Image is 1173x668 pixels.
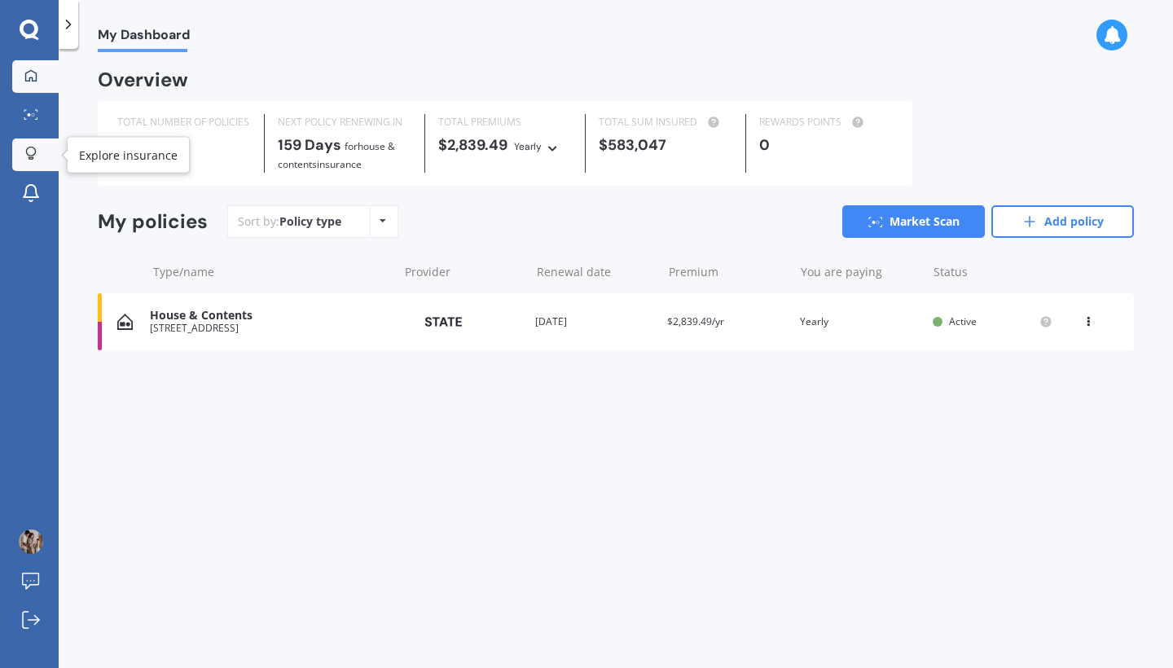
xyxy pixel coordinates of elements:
a: Add policy [991,205,1134,238]
div: [STREET_ADDRESS] [150,323,389,334]
div: $2,839.49 [438,137,572,155]
span: $2,839.49/yr [667,314,724,328]
div: Yearly [800,314,920,330]
div: [DATE] [535,314,655,330]
div: $583,047 [599,137,732,153]
div: REWARDS POINTS [759,114,893,130]
div: TOTAL PREMIUMS [438,114,572,130]
div: Explore insurance [79,147,178,163]
div: Provider [405,264,524,280]
div: Renewal date [537,264,656,280]
span: Active [949,314,977,328]
div: You are paying [801,264,920,280]
b: 159 Days [278,135,341,155]
img: picture [19,530,43,554]
div: Sort by: [238,213,341,230]
div: TOTAL NUMBER OF POLICIES [117,114,251,130]
div: My policies [98,210,208,234]
div: Overview [98,72,188,88]
div: Type/name [153,264,392,280]
a: Market Scan [842,205,985,238]
div: Status [934,264,1052,280]
div: 0 [759,137,893,153]
div: Yearly [514,138,542,155]
div: Policy type [279,213,341,230]
div: Premium [669,264,788,280]
img: State [402,307,484,336]
img: House & Contents [117,314,133,330]
span: My Dashboard [98,27,190,49]
div: House & Contents [150,309,389,323]
div: TOTAL SUM INSURED [599,114,732,130]
div: NEXT POLICY RENEWING IN [278,114,411,130]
